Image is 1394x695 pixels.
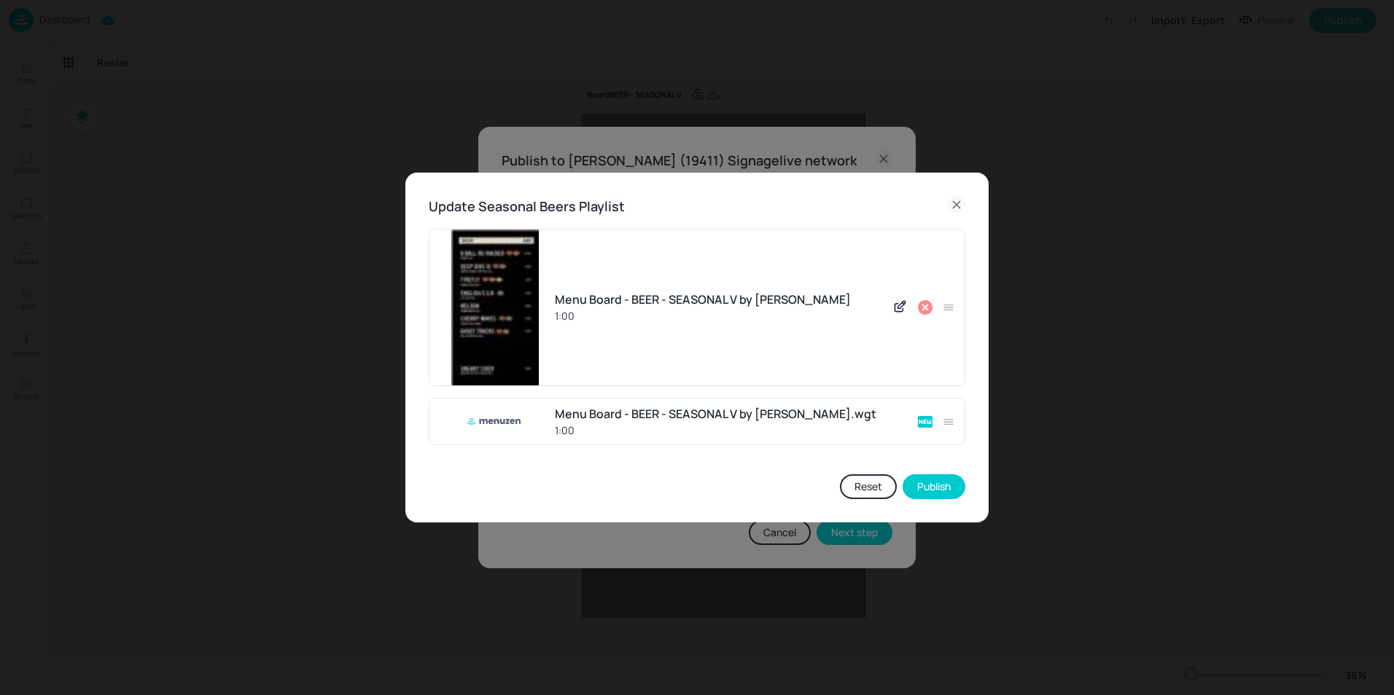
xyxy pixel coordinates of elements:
img: menuzen.png [451,398,539,444]
button: Publish [903,474,965,499]
button: Reset [840,474,897,499]
div: 1:00 [555,308,884,323]
img: DWlPNivmZn%2FDRBgtpIrzJQ%3D%3D [451,229,539,385]
div: Menu Board - BEER - SEASONAL V by [PERSON_NAME].wgt [555,405,908,423]
div: 1:00 [555,423,908,438]
div: Menu Board - BEER - SEASONAL V by [PERSON_NAME] [555,291,884,308]
h6: Update Seasonal Beers Playlist [429,196,625,217]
